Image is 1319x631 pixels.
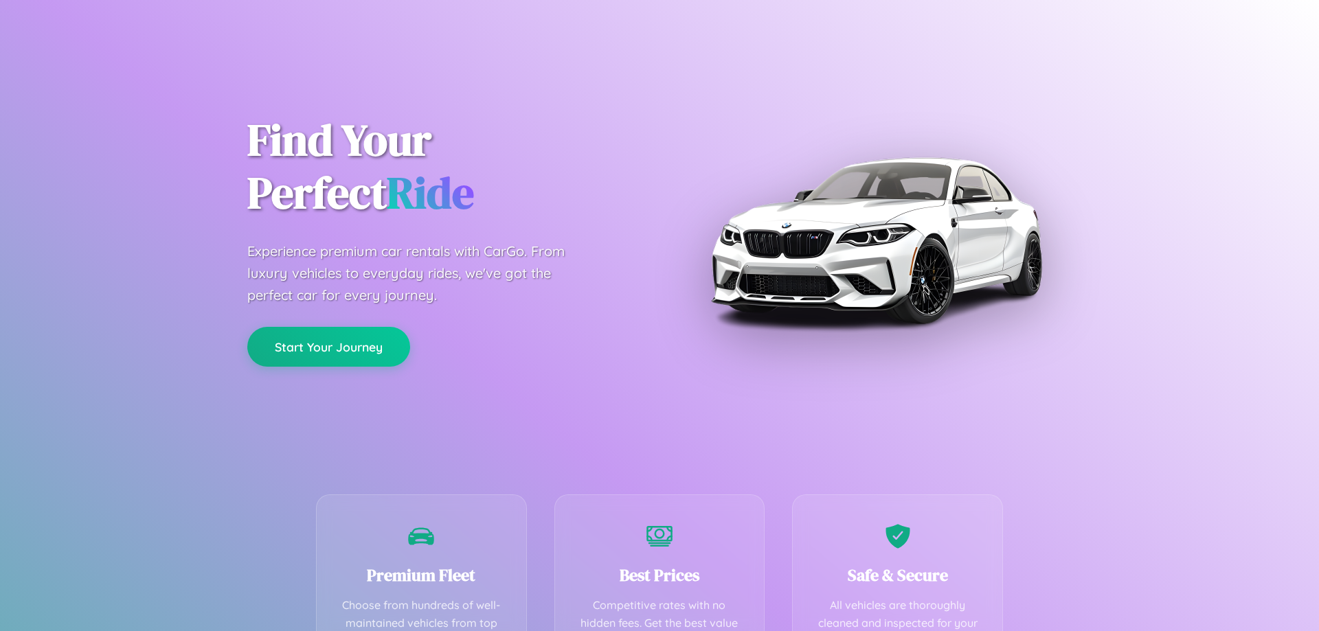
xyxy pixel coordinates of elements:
[247,114,639,220] h1: Find Your Perfect
[576,564,744,586] h3: Best Prices
[247,240,591,306] p: Experience premium car rentals with CarGo. From luxury vehicles to everyday rides, we've got the ...
[704,69,1048,412] img: Premium BMW car rental vehicle
[813,564,982,586] h3: Safe & Secure
[247,327,410,367] button: Start Your Journey
[387,163,474,222] span: Ride
[337,564,506,586] h3: Premium Fleet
